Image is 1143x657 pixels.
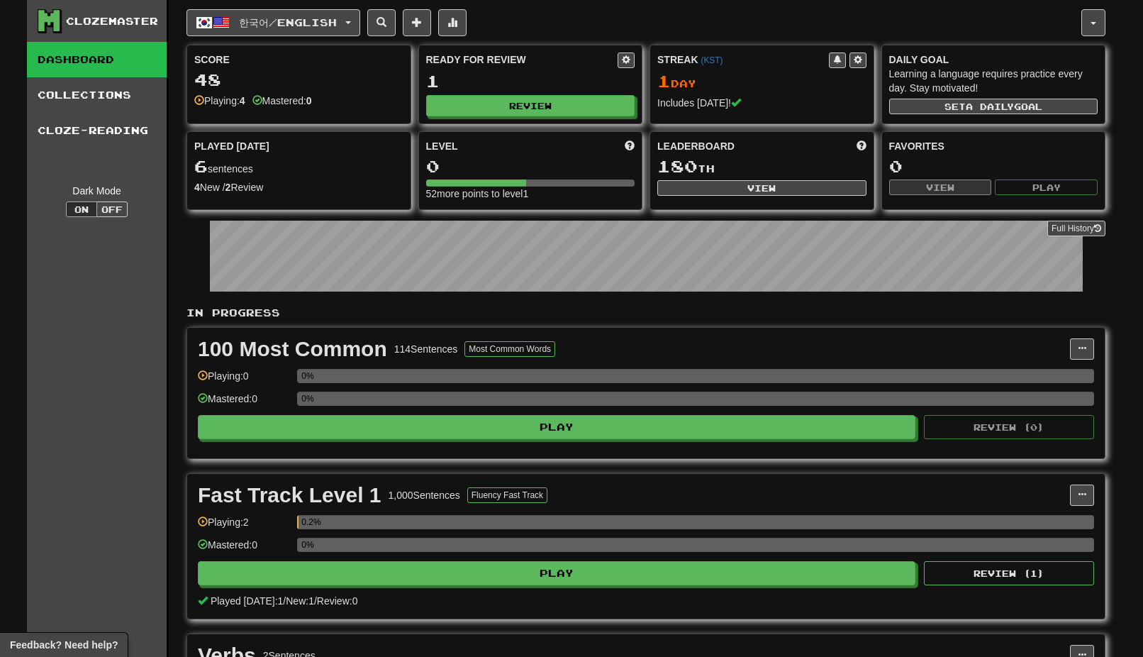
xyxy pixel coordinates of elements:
button: Search sentences [367,9,396,36]
span: Leaderboard [657,139,735,153]
div: Streak [657,53,829,67]
div: Playing: 2 [198,515,290,539]
div: sentences [194,158,403,176]
div: Playing: 0 [198,369,290,392]
span: a daily [966,101,1014,111]
div: 1 [426,72,635,90]
button: Play [198,561,915,585]
div: Includes [DATE]! [657,96,866,110]
button: Play [995,180,1098,195]
div: Clozemaster [66,14,158,28]
div: Mastered: [252,94,312,108]
span: New: 1 [286,595,314,607]
button: Review [426,95,635,116]
div: Dark Mode [38,184,156,198]
div: Score [194,53,403,67]
div: Playing: [194,94,245,108]
div: New / Review [194,180,403,194]
strong: 2 [225,182,231,193]
div: 0 [889,158,1098,175]
span: / [314,595,317,607]
span: 한국어 / English [239,16,337,28]
button: View [657,180,866,196]
strong: 0 [306,95,312,106]
span: / [283,595,286,607]
div: Day [657,72,866,91]
div: 100 Most Common [198,338,387,360]
div: Mastered: 0 [198,538,290,561]
span: Open feedback widget [10,638,118,652]
button: Review (1) [924,561,1094,585]
div: Daily Goal [889,53,1098,67]
div: 48 [194,71,403,89]
div: 0 [426,158,635,175]
span: 180 [657,156,698,176]
span: This week in points, UTC [857,139,866,153]
button: Most Common Words [464,341,555,357]
button: On [66,201,97,217]
a: (KST) [701,55,723,65]
div: Favorites [889,139,1098,153]
div: Mastered: 0 [198,392,290,415]
a: Cloze-Reading [27,113,167,148]
a: Collections [27,77,167,113]
p: In Progress [186,306,1105,320]
div: 114 Sentences [394,342,458,356]
span: 6 [194,156,208,176]
strong: 4 [194,182,200,193]
div: Ready for Review [426,53,618,67]
button: More stats [438,9,467,36]
div: Fast Track Level 1 [198,485,381,506]
button: Play [198,415,915,439]
span: Score more points to level up [625,139,635,153]
button: Review (0) [924,415,1094,439]
div: 52 more points to level 1 [426,187,635,201]
div: Learning a language requires practice every day. Stay motivated! [889,67,1098,95]
span: Played [DATE] [194,139,269,153]
a: Dashboard [27,42,167,77]
span: Played [DATE]: 1 [211,595,283,607]
span: Level [426,139,458,153]
button: 한국어/English [186,9,360,36]
button: View [889,180,992,195]
span: Review: 0 [317,595,358,607]
div: 1,000 Sentences [389,488,460,502]
span: 1 [657,71,671,91]
button: Fluency Fast Track [467,487,547,503]
button: Off [96,201,128,217]
a: Full History [1047,221,1105,236]
button: Add sentence to collection [403,9,431,36]
strong: 4 [240,95,245,106]
button: Seta dailygoal [889,99,1098,114]
div: th [657,158,866,176]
